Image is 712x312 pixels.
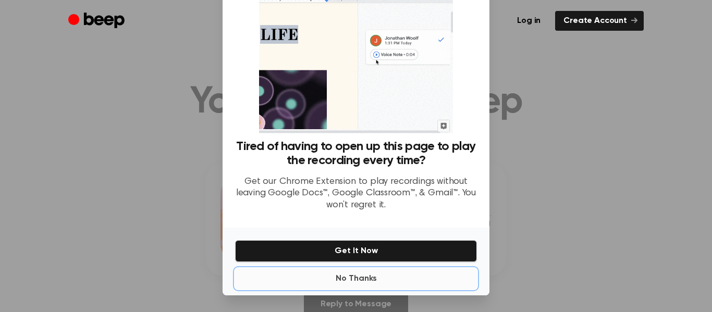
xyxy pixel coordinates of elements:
[509,11,549,31] a: Log in
[235,140,477,168] h3: Tired of having to open up this page to play the recording every time?
[555,11,644,31] a: Create Account
[235,176,477,211] p: Get our Chrome Extension to play recordings without leaving Google Docs™, Google Classroom™, & Gm...
[68,11,127,31] a: Beep
[235,240,477,262] button: Get It Now
[235,268,477,289] button: No Thanks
